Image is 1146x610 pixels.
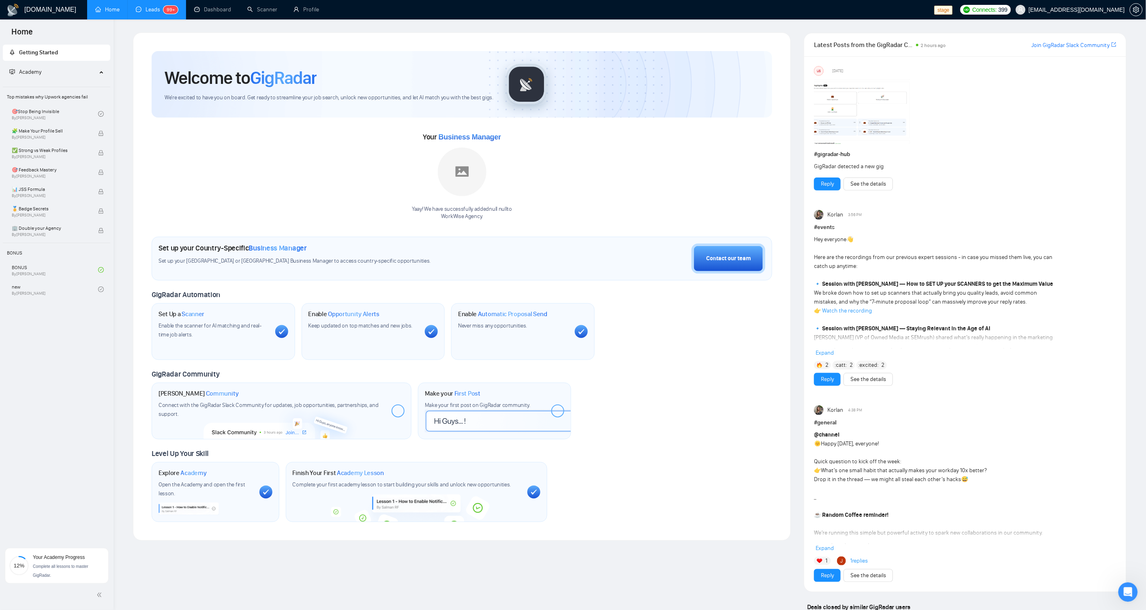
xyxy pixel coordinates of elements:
a: messageLeads99+ [136,6,178,13]
span: Opportunity Alerts [328,310,379,318]
img: slackcommunity-bg.png [204,402,359,439]
span: Open the Academy and open the first lesson. [159,481,245,497]
span: 📊 JSS Formula [12,185,90,193]
span: 😞 [112,526,124,542]
a: searchScanner [247,6,277,13]
span: Getting Started [19,49,58,56]
span: 👉 [814,307,821,314]
h1: Explore [159,469,207,477]
span: Set up your [GEOGRAPHIC_DATA] or [GEOGRAPHIC_DATA] Business Manager to access country-specific op... [159,257,523,265]
span: 1 [826,557,828,565]
h1: # gigradar-hub [814,150,1116,159]
a: 1replies [850,557,868,565]
span: rocket [9,49,15,55]
span: lock [98,208,104,214]
a: dashboardDashboard [194,6,231,13]
img: Korlan [814,210,824,220]
span: Your Academy Progress [33,554,85,560]
a: export [1112,41,1116,49]
h1: # general [814,418,1116,427]
img: F09354QB7SM-image.png [814,79,911,144]
span: Top mistakes why Upwork agencies fail [4,89,109,105]
button: Contact our team [692,244,765,274]
span: 2 [882,361,885,369]
a: Watch the recording [822,307,872,314]
div: Close [259,3,274,18]
div: GigRadar detected a new gig [814,162,1056,171]
span: Make your first post on GigRadar community. [425,402,530,409]
span: :excited: [859,361,879,370]
span: Your [423,133,501,141]
h1: Set Up a [159,310,204,318]
button: setting [1130,3,1143,16]
span: By [PERSON_NAME] [12,174,90,179]
span: 2 [850,361,853,369]
span: 👉 [814,467,821,474]
span: lock [98,189,104,195]
span: Expand [816,545,834,552]
h1: Enable [308,310,380,318]
span: stage [934,6,953,15]
button: Reply [814,373,841,386]
h1: Enable [458,310,547,318]
button: See the details [844,373,893,386]
span: user [1018,7,1024,13]
span: 12% [9,563,29,568]
h1: Make your [425,390,480,398]
button: go back [5,3,21,19]
span: Korlan [827,210,843,219]
a: See the details [850,571,886,580]
span: Latest Posts from the GigRadar Community [814,40,914,50]
a: BONUSBy[PERSON_NAME] [12,261,98,279]
span: 🏢 Double your Agency [12,224,90,232]
span: disappointed reaction [108,526,129,542]
div: Contact our team [706,254,751,263]
span: ☕ [814,512,821,518]
button: See the details [844,178,893,190]
div: US [814,66,823,75]
div: Yaay! We have successfully added null null to [412,205,512,221]
span: double-left [96,591,105,599]
span: GigRadar [250,67,317,89]
img: JM [837,556,846,565]
a: Open in help center [107,552,172,559]
a: See the details [850,375,886,384]
a: See the details [850,180,886,188]
strong: Session with [PERSON_NAME] — How to SET UP your SCANNERS to get the Maximum Value [822,280,1053,287]
span: By [PERSON_NAME] [12,232,90,237]
a: homeHome [95,6,120,13]
a: Reply [821,375,834,384]
span: export [1112,41,1116,48]
div: Hey everyone Here are the recordings from our previous expert sessions - in case you missed them ... [814,235,1056,369]
iframe: Intercom live chat [1118,582,1138,602]
span: 🎯 Feedback Mastery [12,166,90,174]
img: logo [6,4,19,17]
li: Getting Started [3,45,110,61]
span: BONUS [4,245,109,261]
span: Enable the scanner for AI matching and real-time job alerts. [159,322,261,338]
button: Reply [814,569,841,582]
a: Reply [821,571,834,580]
strong: Random Coffee reminder! [822,512,889,518]
span: ✅ Strong vs Weak Profiles [12,146,90,154]
span: Connects: [972,5,997,14]
span: lock [98,150,104,156]
h1: Set up your Country-Specific [159,244,307,253]
span: Korlan [827,406,843,415]
span: Connect with the GigRadar Slack Community for updates, job opportunities, partnerships, and support. [159,402,379,417]
span: Expand [816,349,834,356]
span: Level Up Your Skill [152,449,209,458]
span: First Post [454,390,480,398]
span: setting [1130,6,1142,13]
p: WorkWise Agency . [412,213,512,220]
span: 2 hours ago [921,43,946,48]
img: upwork-logo.png [964,6,970,13]
img: Korlan [814,405,824,415]
span: Complete your first academy lesson to start building your skills and unlock new opportunities. [293,481,511,488]
img: gigradar-logo.png [506,64,547,105]
span: check-circle [98,267,104,273]
a: userProfile [293,6,319,13]
img: 🔥 [817,362,823,368]
img: academy-bg.png [325,494,508,522]
span: Academy [19,68,41,75]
